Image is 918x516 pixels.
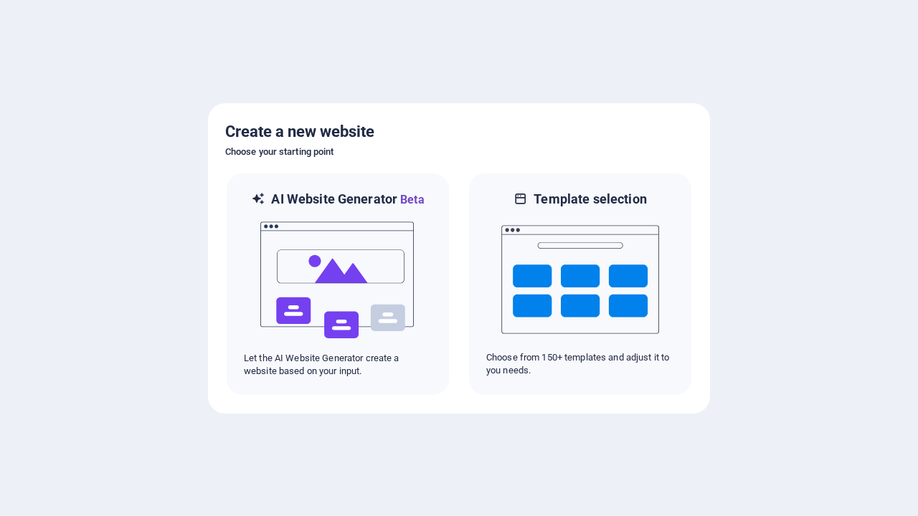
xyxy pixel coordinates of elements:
span: Beta [397,193,425,206]
p: Choose from 150+ templates and adjust it to you needs. [486,351,674,377]
h6: AI Website Generator [271,191,424,209]
h5: Create a new website [225,120,693,143]
p: Let the AI Website Generator create a website based on your input. [244,352,432,378]
img: ai [259,209,417,352]
div: Template selectionChoose from 150+ templates and adjust it to you needs. [468,172,693,396]
h6: Choose your starting point [225,143,693,161]
h6: Template selection [534,191,646,208]
div: AI Website GeneratorBetaaiLet the AI Website Generator create a website based on your input. [225,172,450,396]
